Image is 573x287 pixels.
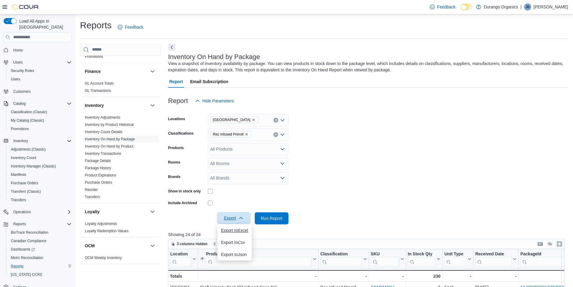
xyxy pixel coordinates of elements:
p: Showing 24 of 24 [168,232,569,238]
span: Reports [11,264,23,269]
a: Classification (Classic) [8,108,50,116]
a: Inventory Manager (Classic) [8,163,58,170]
button: Inventory [1,137,74,145]
button: Customers [1,87,74,96]
span: Promotions [11,126,29,131]
span: Export to Json [221,252,248,257]
span: Export [220,212,247,224]
a: Promotions [8,125,32,133]
button: [US_STATE] CCRS [6,270,74,279]
a: Inventory Count Details [85,130,122,134]
a: Feedback [427,1,458,13]
span: Security Roles [11,68,34,73]
a: Purchase Orders [8,179,41,187]
button: Product [200,251,316,267]
button: Catalog [1,99,74,108]
button: Canadian Compliance [6,237,74,245]
a: Transfers [85,195,100,199]
span: Reports [11,220,72,228]
span: Transfers (Classic) [11,189,41,194]
button: Classification (Classic) [6,108,74,116]
a: Inventory Transactions [85,151,121,156]
span: BioTrack Reconciliation [8,229,72,236]
a: Transfers [8,196,28,204]
button: Enter fullscreen [556,240,563,248]
div: OCM [80,254,161,264]
div: Unit Type [444,251,467,267]
button: Manifests [6,170,74,179]
div: Finance [80,80,161,97]
span: Transfers [85,195,100,199]
a: Purchase Orders [85,180,112,185]
button: Security Roles [6,67,74,75]
div: - [444,273,471,280]
button: Next [168,44,175,51]
div: SKU URL [371,251,399,267]
span: Reports [8,263,72,270]
a: Inventory by Product Historical [85,123,134,127]
button: SKU [371,251,404,267]
button: Export toCsv [217,236,252,248]
div: Jacob Boyle [524,3,531,11]
a: Feedback [115,21,146,33]
button: Export toJson [217,248,252,260]
button: Remove Rec Infused Preroll from selection in this group [245,133,248,136]
h3: Report [168,97,188,105]
div: - [320,273,367,280]
span: Users [13,60,23,65]
button: Transfers [6,196,74,204]
button: Purchase Orders [6,179,74,187]
span: [US_STATE] CCRS [11,272,42,277]
span: Load All Apps in [GEOGRAPHIC_DATA] [17,18,72,30]
div: View a snapshot of inventory availability by package. You can view products in stock down to the ... [168,61,566,73]
a: Package History [85,166,111,170]
button: OCM [85,243,148,249]
span: Export to Excel [221,228,248,233]
button: Finance [149,68,156,75]
a: My Catalog (Classic) [8,117,47,124]
button: Reports [11,220,28,228]
button: Users [1,58,74,67]
span: Customers [13,89,31,94]
div: Received Date [475,251,512,257]
span: Classification (Classic) [8,108,72,116]
button: Display options [546,240,553,248]
button: Inventory Count [6,154,74,162]
span: Report [169,76,183,88]
div: In Stock Qty [408,251,436,267]
a: GL Account Totals [85,81,114,86]
button: Loyalty [85,209,148,215]
span: Washington CCRS [8,271,72,278]
div: - [200,273,316,280]
span: Inventory Adjustments [85,115,120,120]
p: Durango Organics [484,3,518,11]
span: Canadian Compliance [8,237,72,245]
span: Metrc Reconciliation [11,255,43,260]
span: Feedback [437,4,455,10]
span: Feedback [125,24,143,30]
button: Adjustments (Classic) [6,145,74,154]
button: Users [6,75,74,83]
button: Run Report [255,212,288,224]
span: GL Account Totals [85,81,114,86]
a: Security Roles [8,67,36,74]
span: OCM Weekly Inventory [85,255,122,260]
button: Finance [85,68,148,74]
h3: Loyalty [85,209,100,215]
a: Product Expirations [85,173,116,177]
span: Reorder [85,187,98,192]
span: Inventory Manager (Classic) [8,163,72,170]
a: Inventory On Hand by Package [85,137,135,141]
a: Promotions [85,55,103,59]
h3: Inventory [85,102,104,108]
a: Loyalty Adjustments [85,222,117,226]
button: Open list of options [280,176,285,180]
span: Inventory [11,137,72,145]
button: Received Date [475,251,516,267]
span: Purchase Orders [8,179,72,187]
